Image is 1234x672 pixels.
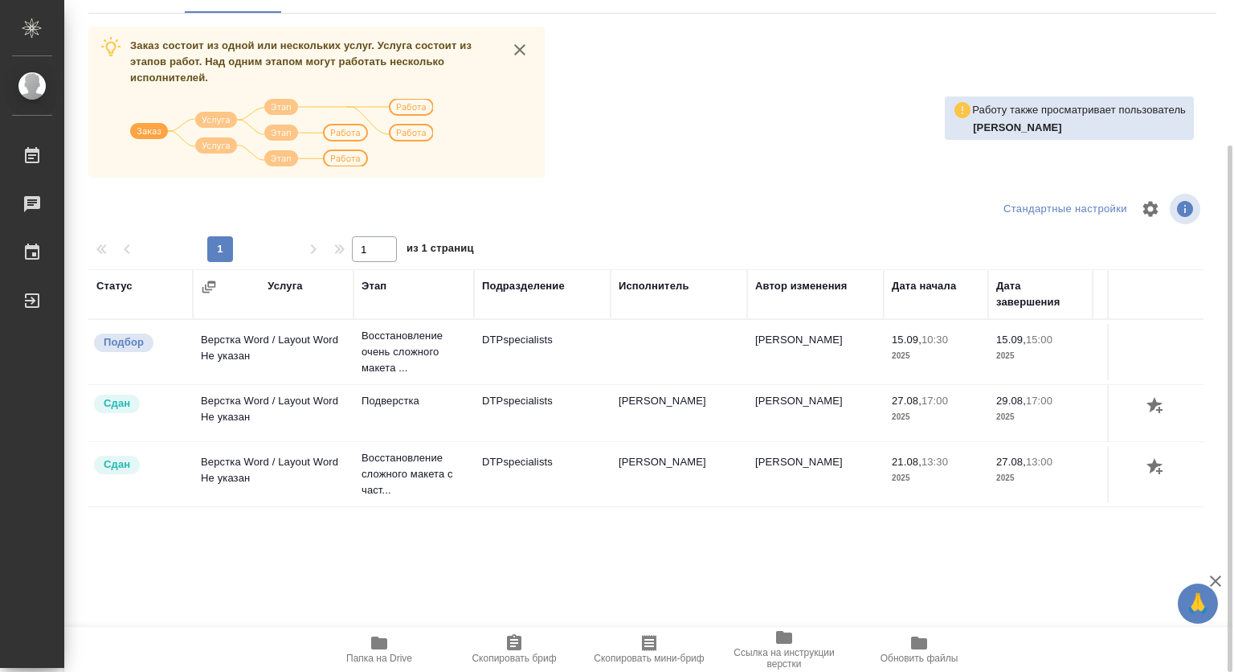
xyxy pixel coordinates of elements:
[1142,393,1170,420] button: Добавить оценку
[96,278,133,294] div: Статус
[973,121,1062,133] b: [PERSON_NAME]
[996,409,1085,425] p: 2025
[921,456,948,468] p: 13:30
[130,39,472,84] span: Заказ состоит из одной или нескольких услуг. Услуга состоит из этапов работ. Над одним этапом мог...
[474,324,611,380] td: DTPspecialists
[474,446,611,502] td: DTPspecialists
[892,334,921,346] p: 15.09,
[193,446,353,502] td: Верстка Word / Layout Word Не указан
[362,278,386,294] div: Этап
[892,395,921,407] p: 27.08,
[1101,470,1189,486] p: Страница А4
[1101,348,1189,364] p: Страница А4
[362,450,466,498] p: Восстановление сложного макета с част...
[892,456,921,468] p: 21.08,
[104,395,130,412] p: Сдан
[972,102,1186,118] p: Работу также просматривает пользователь
[193,385,353,441] td: Верстка Word / Layout Word Не указан
[881,653,958,664] span: Обновить файлы
[362,393,466,409] p: Подверстка
[619,278,689,294] div: Исполнитель
[1131,190,1170,228] span: Настроить таблицу
[996,348,1085,364] p: 2025
[312,627,447,672] button: Папка на Drive
[1101,332,1189,348] p: 559
[747,324,884,380] td: [PERSON_NAME]
[472,653,556,664] span: Скопировать бриф
[1026,395,1052,407] p: 17:00
[201,279,217,295] button: Сгруппировать
[747,385,884,441] td: [PERSON_NAME]
[1101,454,1189,470] p: 573
[508,38,532,62] button: close
[594,653,704,664] span: Скопировать мини-бриф
[1026,334,1052,346] p: 15:00
[747,446,884,502] td: [PERSON_NAME]
[892,470,980,486] p: 2025
[755,278,847,294] div: Автор изменения
[1170,194,1203,224] span: Посмотреть информацию
[346,653,412,664] span: Папка на Drive
[104,334,144,350] p: Подбор
[892,278,956,294] div: Дата начала
[193,324,353,380] td: Верстка Word / Layout Word Не указан
[407,239,474,262] span: из 1 страниц
[268,278,302,294] div: Услуга
[921,334,948,346] p: 10:30
[717,627,852,672] button: Ссылка на инструкции верстки
[892,409,980,425] p: 2025
[1101,409,1189,425] p: Страница А4
[892,348,980,364] p: 2025
[973,120,1186,136] p: Оксютович Ирина
[1101,393,1189,409] p: 573
[474,385,611,441] td: DTPspecialists
[611,446,747,502] td: [PERSON_NAME]
[996,278,1085,310] div: Дата завершения
[726,647,842,670] span: Ссылка на инструкции верстки
[996,470,1085,486] p: 2025
[611,385,747,441] td: [PERSON_NAME]
[996,395,1026,407] p: 29.08,
[1142,454,1170,481] button: Добавить оценку
[482,278,565,294] div: Подразделение
[852,627,987,672] button: Обновить файлы
[582,627,717,672] button: Скопировать мини-бриф
[921,395,948,407] p: 17:00
[1184,587,1212,621] span: 🙏
[362,328,466,376] p: Восстановление очень сложного макета ...
[999,197,1131,222] div: split button
[1178,584,1218,624] button: 🙏
[104,457,130,473] p: Сдан
[447,627,582,672] button: Скопировать бриф
[1026,456,1052,468] p: 13:00
[996,456,1026,468] p: 27.08,
[996,334,1026,346] p: 15.09,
